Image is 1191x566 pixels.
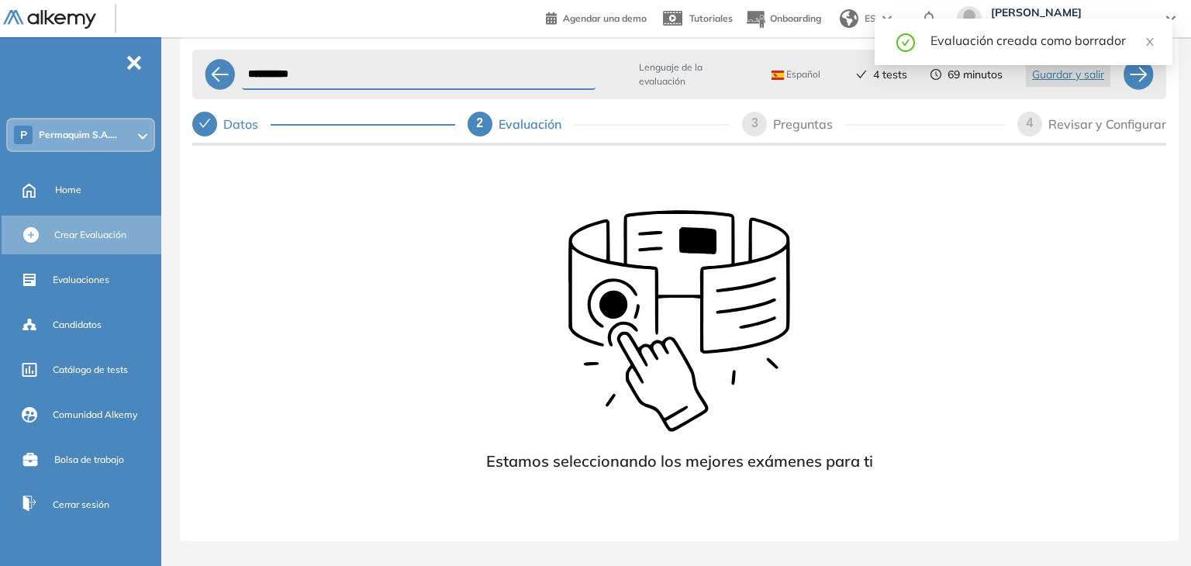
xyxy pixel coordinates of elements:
span: Candidatos [53,318,102,332]
div: Evaluación [499,112,574,136]
span: P [20,129,27,141]
span: Comunidad Alkemy [53,408,137,422]
span: Tutoriales [689,12,733,24]
img: arrow [882,16,892,22]
div: Datos [223,112,271,136]
span: [PERSON_NAME] [991,6,1151,19]
span: Español [772,68,820,81]
img: ESP [772,71,784,80]
span: Permaquim S.A.... [39,129,117,141]
div: Datos [192,112,455,136]
span: check [198,117,211,129]
span: 4 tests [873,67,907,83]
a: Agendar una demo [546,8,647,26]
span: Home [55,183,81,197]
span: Agendar una demo [563,12,647,24]
div: 4Revisar y Configurar [1017,112,1166,136]
span: Cerrar sesión [53,498,109,512]
span: close [1144,36,1155,47]
button: Onboarding [745,2,821,36]
span: ES [865,12,876,26]
span: Bolsa de trabajo [54,453,124,467]
div: Evaluación creada como borrador [930,31,1154,50]
div: Preguntas [773,112,845,136]
span: check-circle [896,31,915,52]
img: world [840,9,858,28]
span: Estamos seleccionando los mejores exámenes para ti [486,437,873,473]
span: 2 [476,116,483,129]
span: check [856,69,867,80]
span: 4 [1027,116,1034,129]
span: Lenguaje de la evaluación [639,60,750,88]
div: 3Preguntas [742,112,1005,136]
span: 3 [751,116,758,129]
div: 2Evaluación [468,112,730,136]
span: Catálogo de tests [53,363,128,377]
span: Evaluaciones [53,273,109,287]
div: Revisar y Configurar [1048,112,1166,136]
span: Onboarding [770,12,821,24]
img: Logo [3,10,96,29]
span: Crear Evaluación [54,228,126,242]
